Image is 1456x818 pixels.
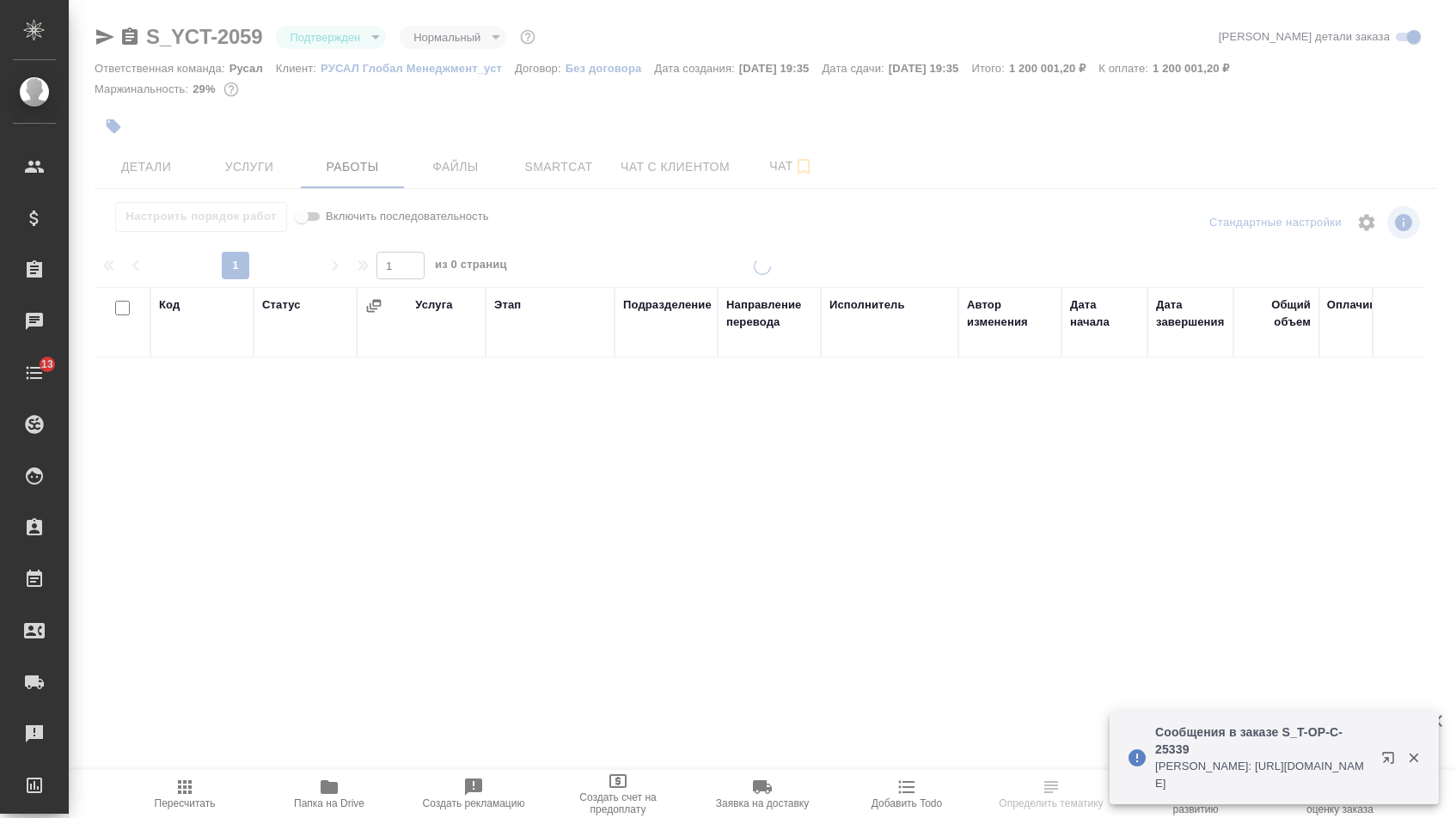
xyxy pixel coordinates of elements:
button: Заявка на доставку [690,770,835,818]
span: Пересчитать [155,797,216,809]
div: Услуга [415,296,452,314]
span: Создать рекламацию [423,797,525,809]
div: Исполнитель [829,296,905,314]
button: Папка на Drive [257,770,401,818]
button: Открыть в новой вкладке [1371,741,1412,782]
div: Подразделение [623,296,712,314]
button: Сгруппировать [365,297,382,314]
button: Создать рекламацию [401,770,546,818]
button: Пересчитать [113,770,257,818]
button: Добавить Todo [835,770,979,818]
div: Дата завершения [1156,296,1225,331]
span: 13 [31,356,64,373]
div: Код [159,296,180,314]
a: 13 [4,351,64,394]
div: Дата начала [1070,296,1139,331]
span: Папка на Drive [294,797,364,809]
div: Оплачиваемый объем [1327,296,1414,331]
div: Автор изменения [967,296,1053,331]
div: Общий объем [1242,296,1311,331]
div: Этап [494,296,521,314]
span: Заявка на доставку [716,797,809,809]
div: Статус [262,296,301,314]
p: Сообщения в заказе S_T-OP-C-25339 [1155,723,1370,758]
button: Создать счет на предоплату [546,770,690,818]
button: Определить тематику [979,770,1123,818]
span: Добавить Todo [872,797,942,809]
p: [PERSON_NAME]: [URL][DOMAIN_NAME] [1155,758,1370,792]
span: Определить тематику [999,797,1103,809]
span: Создать счет на предоплату [556,791,680,815]
div: Направление перевода [726,296,812,331]
button: Закрыть [1396,750,1431,766]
